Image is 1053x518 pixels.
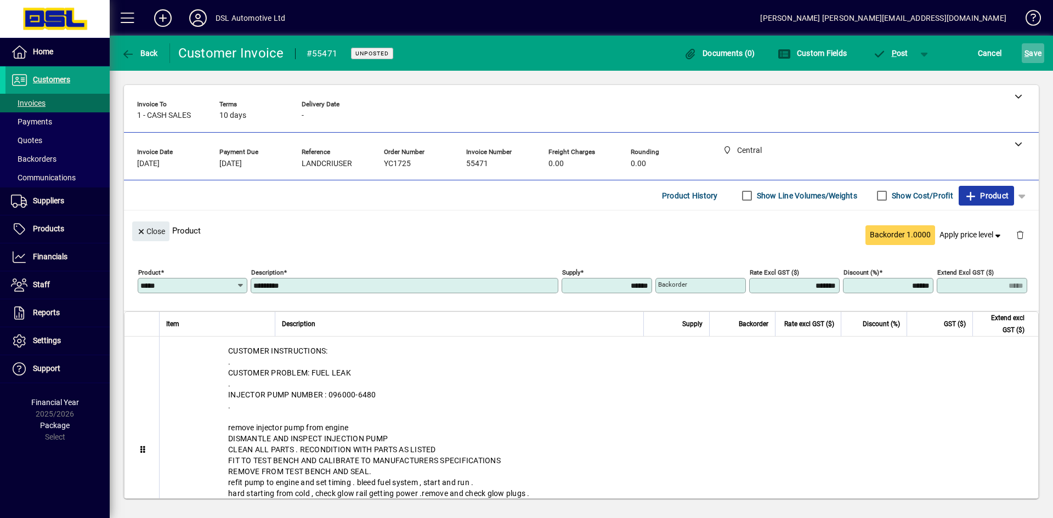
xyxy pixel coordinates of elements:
a: Payments [5,112,110,131]
span: Backorder [739,318,768,330]
span: Products [33,224,64,233]
app-page-header-button: Delete [1007,230,1033,240]
span: S [1024,49,1029,58]
mat-label: Supply [562,269,580,276]
button: Profile [180,8,216,28]
span: 10 days [219,111,246,120]
span: Financial Year [31,398,79,407]
span: [DATE] [219,160,242,168]
div: Product [124,210,1039,251]
span: Financials [33,252,67,261]
span: 0.00 [631,160,646,168]
a: Financials [5,243,110,271]
mat-label: Extend excl GST ($) [937,269,994,276]
div: #55471 [307,45,338,62]
span: Item [166,318,179,330]
span: Product [964,187,1009,204]
span: Support [33,364,60,373]
a: Backorders [5,150,110,168]
div: Customer Invoice [178,44,284,62]
span: ave [1024,44,1041,62]
span: Backorder 1.0000 [870,229,931,241]
span: Apply price level [939,229,1003,241]
span: Package [40,421,70,430]
button: Close [132,221,169,241]
span: Supply [682,318,703,330]
button: Add [145,8,180,28]
mat-label: Product [138,269,161,276]
span: Custom Fields [778,49,847,58]
span: Close [137,223,165,241]
span: GST ($) [944,318,966,330]
span: Documents (0) [684,49,755,58]
a: Reports [5,299,110,327]
span: Cancel [978,44,1002,62]
span: Customers [33,75,70,84]
a: Support [5,355,110,383]
span: 55471 [466,160,488,168]
button: Custom Fields [775,43,850,63]
app-page-header-button: Close [129,226,172,236]
span: - [302,111,304,120]
mat-label: Backorder [658,281,687,288]
div: DSL Automotive Ltd [216,9,285,27]
span: Suppliers [33,196,64,205]
span: Settings [33,336,61,345]
span: Home [33,47,53,56]
span: Communications [11,173,76,182]
span: Discount (%) [863,318,900,330]
a: Settings [5,327,110,355]
button: Product [959,186,1014,206]
span: 1 - CASH SALES [137,111,191,120]
label: Show Line Volumes/Weights [755,190,857,201]
button: Post [867,43,914,63]
span: YC1725 [384,160,411,168]
span: Invoices [11,99,46,107]
a: Communications [5,168,110,187]
div: [PERSON_NAME] [PERSON_NAME][EMAIL_ADDRESS][DOMAIN_NAME] [760,9,1006,27]
mat-label: Discount (%) [843,269,879,276]
a: Staff [5,271,110,299]
a: Knowledge Base [1017,2,1039,38]
span: LANDCRIUSER [302,160,352,168]
span: Unposted [355,50,389,57]
span: Rate excl GST ($) [784,318,834,330]
span: Reports [33,308,60,317]
button: Delete [1007,221,1033,248]
mat-label: Description [251,269,284,276]
button: Product History [658,186,722,206]
a: Quotes [5,131,110,150]
span: 0.00 [548,160,564,168]
app-page-header-button: Back [110,43,170,63]
a: Home [5,38,110,66]
span: Product History [662,187,718,204]
span: ost [873,49,908,58]
a: Invoices [5,94,110,112]
span: Back [121,49,158,58]
span: Quotes [11,136,42,145]
span: Payments [11,117,52,126]
button: Backorder 1.0000 [865,225,935,245]
button: Apply price level [935,225,1007,245]
a: Suppliers [5,187,110,215]
button: Save [1022,43,1044,63]
label: Show Cost/Profit [890,190,953,201]
span: P [892,49,897,58]
span: Description [282,318,315,330]
span: Extend excl GST ($) [980,312,1024,336]
span: [DATE] [137,160,160,168]
button: Documents (0) [681,43,758,63]
mat-label: Rate excl GST ($) [750,269,799,276]
button: Cancel [975,43,1005,63]
span: Staff [33,280,50,289]
button: Back [118,43,161,63]
a: Products [5,215,110,243]
span: Backorders [11,155,56,163]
